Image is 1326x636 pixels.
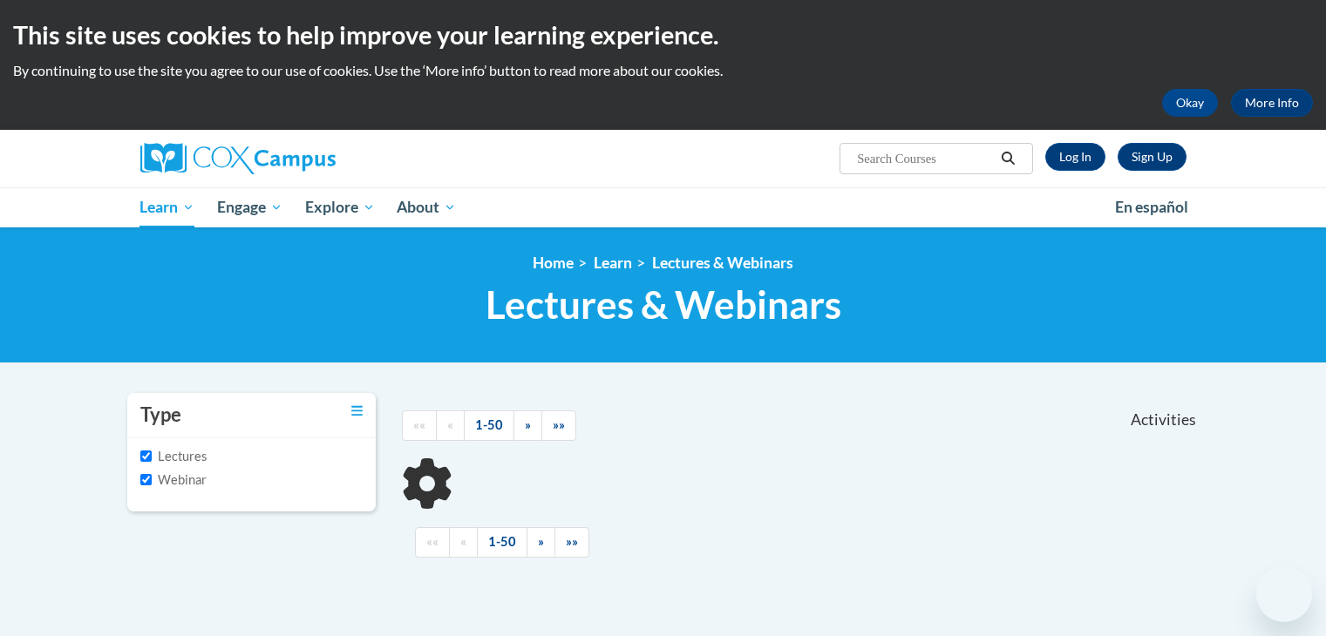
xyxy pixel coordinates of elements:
span: » [538,534,544,549]
img: Cox Campus [140,143,336,174]
span: « [447,417,453,432]
span: »» [566,534,578,549]
a: Explore [294,187,386,227]
label: Webinar [140,470,207,490]
a: About [385,187,467,227]
span: Activities [1131,410,1196,430]
a: Next [513,410,542,441]
label: Lectures [140,447,207,466]
a: En español [1104,189,1200,226]
p: By continuing to use the site you agree to our use of cookies. Use the ‘More info’ button to read... [13,61,1313,80]
span: Lectures & Webinars [486,281,841,328]
a: 1-50 [477,527,527,558]
a: Toggle collapse [351,402,363,421]
span: Explore [305,197,375,218]
span: About [397,197,456,218]
button: Search [995,148,1021,169]
a: Engage [206,187,294,227]
a: More Info [1231,89,1313,117]
button: Okay [1162,89,1218,117]
span: »» [553,417,565,432]
a: Learn [594,254,632,272]
span: « [460,534,466,549]
a: Log In [1045,143,1105,171]
span: Learn [139,197,194,218]
a: Learn [129,187,207,227]
a: Cox Campus [140,143,472,174]
a: Home [533,254,574,272]
span: » [525,417,531,432]
a: 1-50 [464,410,514,441]
a: Begining [415,527,450,558]
a: End [541,410,576,441]
a: Previous [436,410,465,441]
a: Lectures & Webinars [652,254,793,272]
span: «« [426,534,439,549]
input: Search Courses [855,148,995,169]
iframe: Button to launch messaging window [1256,566,1312,622]
a: Next [527,527,555,558]
a: Begining [402,410,437,441]
span: En español [1115,198,1188,216]
span: Engage [217,197,282,218]
a: End [554,527,589,558]
h2: This site uses cookies to help improve your learning experience. [13,17,1313,52]
span: «« [413,417,425,432]
div: Main menu [114,187,1213,227]
a: Previous [449,527,478,558]
h3: Type [140,402,181,429]
a: Register [1118,143,1187,171]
